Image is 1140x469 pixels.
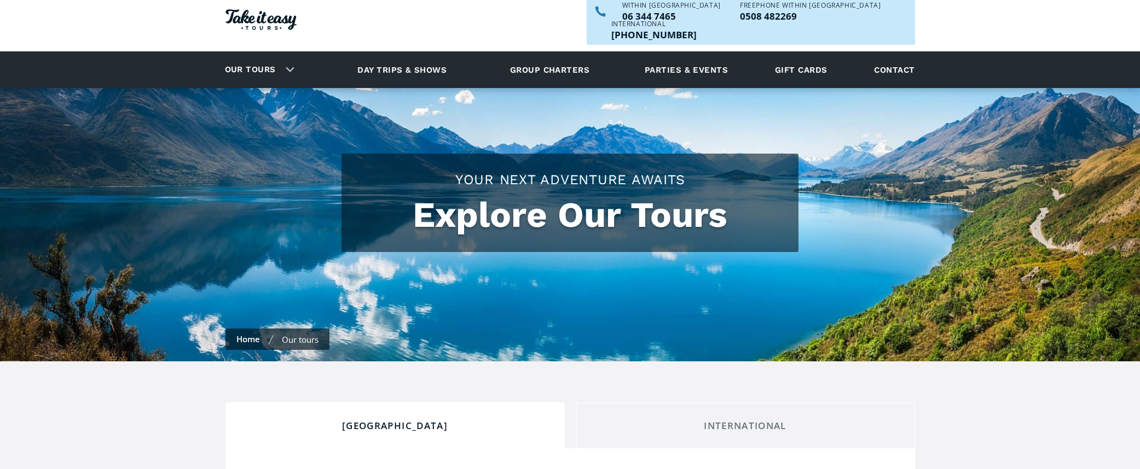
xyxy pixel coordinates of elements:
a: Homepage [225,4,297,38]
a: Day trips & shows [344,55,460,85]
a: Call us freephone within NZ on 0508482269 [740,11,881,21]
a: Home [236,333,260,344]
div: International [585,420,906,432]
div: International [611,21,697,27]
a: Call us within NZ on 063447465 [622,11,721,21]
a: Group charters [496,55,603,85]
div: Our tours [282,334,319,345]
a: Contact [869,55,920,85]
a: Gift cards [769,55,833,85]
a: Parties & events [639,55,733,85]
p: 06 344 7465 [622,11,721,21]
a: Call us outside of NZ on +6463447465 [611,30,697,39]
a: Our tours [217,57,284,83]
p: 0508 482269 [740,11,881,21]
h2: Your Next Adventure Awaits [352,170,788,189]
p: [PHONE_NUMBER] [611,30,697,39]
div: WITHIN [GEOGRAPHIC_DATA] [622,2,721,9]
img: Take it easy Tours logo [225,9,297,30]
h1: Explore Our Tours [352,195,788,236]
nav: breadcrumbs [225,329,329,350]
div: Freephone WITHIN [GEOGRAPHIC_DATA] [740,2,881,9]
div: [GEOGRAPHIC_DATA] [235,420,555,432]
